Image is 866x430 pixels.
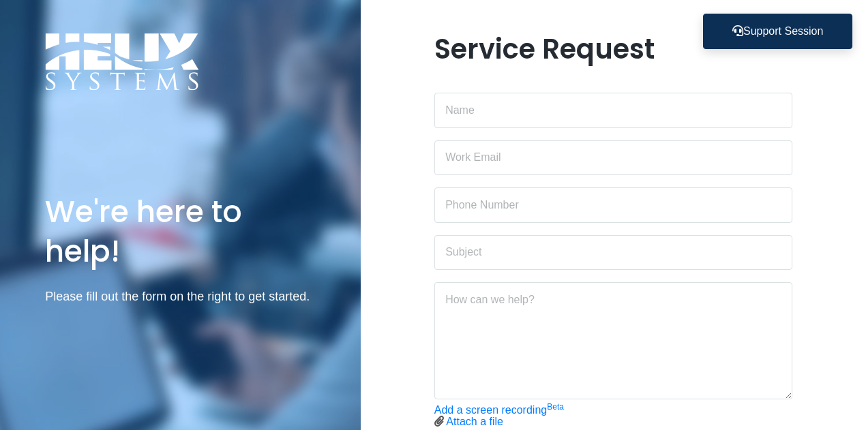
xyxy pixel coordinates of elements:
[434,404,564,416] a: Add a screen recordingBeta
[434,140,793,176] input: Work Email
[703,14,852,49] button: Support Session
[45,192,316,270] h1: We're here to help!
[434,33,793,65] h1: Service Request
[45,287,316,307] p: Please fill out the form on the right to get started.
[434,187,793,223] input: Phone Number
[434,235,793,271] input: Subject
[45,33,199,91] img: Logo
[446,416,503,427] a: Attach a file
[547,402,564,412] sup: Beta
[434,93,793,128] input: Name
